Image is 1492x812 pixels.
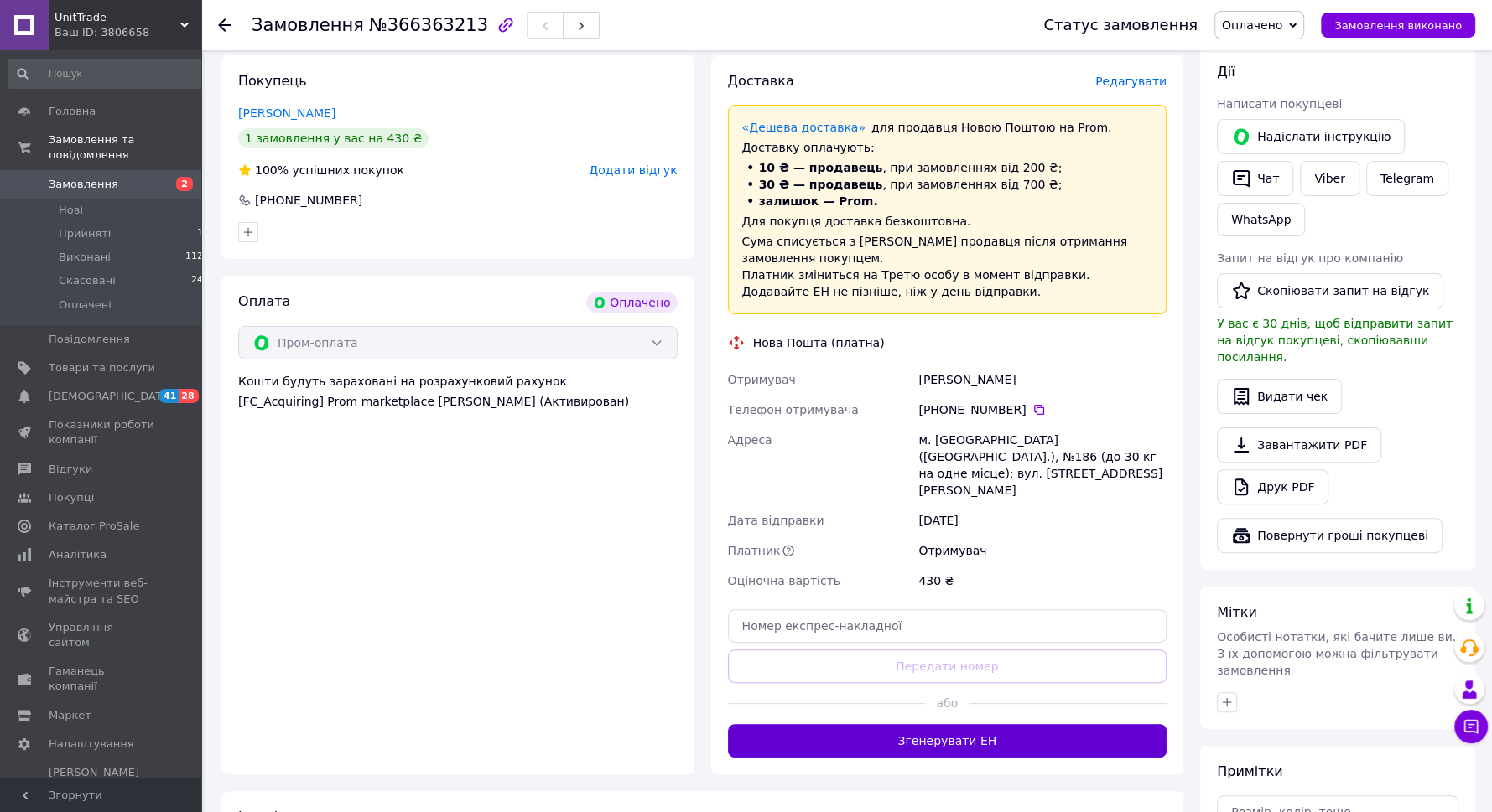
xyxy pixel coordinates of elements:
span: або [925,695,969,711]
span: Редагувати [1095,75,1167,88]
div: Ваш ID: 3806658 [55,25,201,40]
span: залишок — Prom. [759,194,878,208]
span: Запит на відгук про компанію [1217,251,1403,265]
div: [FC_Acquiring] Prom marketplace [PERSON_NAME] (Активирован) [238,393,678,410]
div: Отримувач [915,535,1170,566]
div: [PHONE_NUMBER] [918,401,1167,418]
span: Каталог ProSale [49,519,139,534]
input: Номер експрес-накладної [728,609,1167,643]
div: успішних покупок [238,162,404,178]
span: [DEMOGRAPHIC_DATA] [49,389,173,404]
a: «Дешева доставка» [742,121,866,134]
span: Товари та послуги [49,360,155,375]
a: Завантажити PDF [1217,427,1381,463]
span: Адреса [728,433,772,447]
span: UnitTrade [55,10,180,25]
div: для продавця Новою Поштою на Prom. [742,119,1153,136]
span: 30 ₴ — продавець [759,178,883,191]
div: Оплачено [586,292,677,313]
button: Видати чек [1217,379,1342,414]
div: Нова Пошта (платна) [749,334,889,351]
button: Надіслати інструкцію [1217,119,1405,154]
span: 2 [176,177,193,191]
div: [PERSON_NAME] [915,365,1170,395]
span: Мітки [1217,604,1257,620]
div: 430 ₴ [915,566,1170,596]
span: Управління сайтом [49,620,155,650]
span: Нові [59,203,83,218]
li: , при замовленнях від 700 ₴; [742,176,1153,193]
button: Чат з покупцем [1454,710,1488,743]
button: Чат [1217,161,1293,196]
span: №366363213 [369,15,488,35]
span: Телефон отримувача [728,403,859,416]
span: Написати покупцеві [1217,97,1342,111]
a: [PERSON_NAME] [238,106,335,120]
span: Головна [49,104,96,119]
div: Для покупця доставка безкоштовна. [742,213,1153,230]
div: Кошти будуть зараховані на розрахунковий рахунок [238,373,678,410]
span: Замовлення [252,15,364,35]
span: Дата відправки [728,514,824,527]
span: Додати відгук [589,163,677,177]
li: , при замовленнях від 200 ₴; [742,159,1153,176]
span: 100% [255,163,289,177]
span: Доставка [728,73,794,89]
span: Маркет [49,708,91,723]
span: Гаманець компанії [49,664,155,694]
span: [PERSON_NAME] та рахунки [49,765,155,811]
span: 249 [191,273,209,288]
span: Отримувач [728,373,796,386]
span: Налаштування [49,737,134,752]
span: 10 ₴ — продавець [759,161,883,174]
span: Аналітика [49,547,107,562]
div: [DATE] [915,505,1170,535]
span: Дії [1217,64,1235,80]
div: Статус замовлення [1043,17,1198,34]
div: м. [GEOGRAPHIC_DATA] ([GEOGRAPHIC_DATA].), №186 (до 30 кг на одне місце): вул. [STREET_ADDRESS][P... [915,425,1170,505]
button: Скопіювати запит на відгук [1217,273,1443,308]
span: Оціночна вартість [728,574,840,587]
div: Доставку оплачують: [742,139,1153,156]
button: Повернути гроші покупцеві [1217,518,1443,553]
span: Покупці [49,490,94,505]
span: Особисті нотатки, які бачите лише ви. З їх допомогою можна фільтрувати замовлення [1217,630,1456,677]
span: Прийняті [59,226,111,241]
span: Скасовані [59,273,116,288]
span: 1120 [185,250,209,265]
div: [PHONE_NUMBER] [253,192,364,209]
span: Покупець [238,73,307,89]
span: Оплачено [1222,18,1282,32]
a: Viber [1300,161,1359,196]
span: Інструменти веб-майстра та SEO [49,576,155,606]
span: Замовлення та повідомлення [49,132,201,163]
span: Замовлення [49,177,118,192]
div: Сума списується з [PERSON_NAME] продавця після отримання замовлення покупцем. Платник зміниться н... [742,233,1153,300]
span: Платник [728,544,781,557]
div: Повернутися назад [218,17,231,34]
span: Оплата [238,293,290,309]
span: Виконані [59,250,111,265]
span: Повідомлення [49,332,130,347]
span: 28 [179,389,198,403]
input: Пошук [8,59,211,89]
button: Замовлення виконано [1321,13,1475,38]
span: 41 [159,389,179,403]
a: Telegram [1366,161,1448,196]
button: Згенерувати ЕН [728,724,1167,758]
span: Відгуки [49,462,92,477]
div: 1 замовлення у вас на 430 ₴ [238,128,429,148]
a: WhatsApp [1217,203,1305,236]
span: У вас є 30 днів, щоб відправити запит на відгук покупцеві, скопіювавши посилання. [1217,317,1453,364]
a: Друк PDF [1217,469,1328,504]
span: Примітки [1217,763,1282,779]
span: Показники роботи компанії [49,417,155,447]
span: Оплачені [59,297,112,313]
span: Замовлення виконано [1334,19,1462,32]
